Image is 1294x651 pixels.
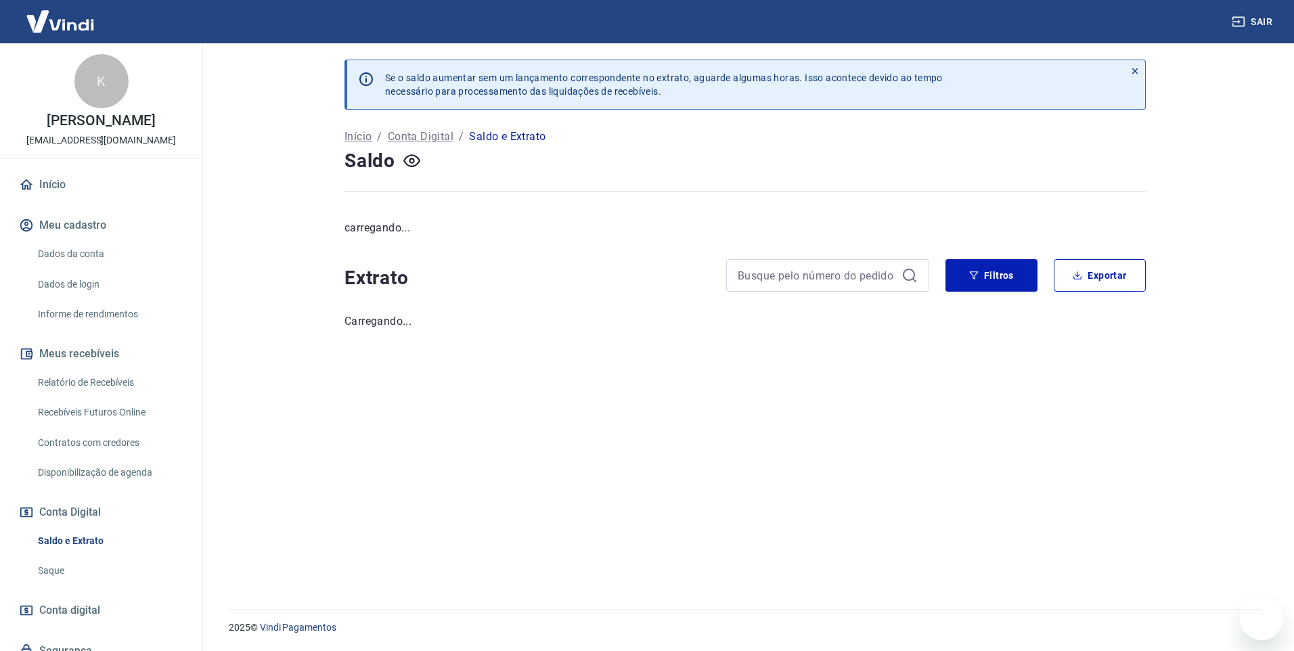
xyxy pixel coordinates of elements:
a: Vindi Pagamentos [260,622,336,633]
a: Dados da conta [32,240,186,268]
a: Dados de login [32,271,186,298]
a: Saldo e Extrato [32,527,186,555]
a: Informe de rendimentos [32,300,186,328]
p: / [377,129,382,145]
button: Exportar [1054,259,1146,292]
p: carregando... [344,220,1146,236]
button: Filtros [945,259,1038,292]
iframe: Botão para abrir a janela de mensagens [1240,597,1283,640]
a: Início [344,129,372,145]
input: Busque pelo número do pedido [738,265,896,286]
span: Conta digital [39,601,100,620]
button: Conta Digital [16,497,186,527]
a: Conta digital [16,596,186,625]
a: Recebíveis Futuros Online [32,399,186,426]
a: Relatório de Recebíveis [32,369,186,397]
a: Contratos com credores [32,429,186,457]
img: Vindi [16,1,104,42]
a: Disponibilização de agenda [32,459,186,487]
div: K [74,54,129,108]
h4: Extrato [344,265,710,292]
p: Saldo e Extrato [469,129,545,145]
p: / [459,129,464,145]
a: Saque [32,557,186,585]
p: [PERSON_NAME] [47,114,155,128]
p: Se o saldo aumentar sem um lançamento correspondente no extrato, aguarde algumas horas. Isso acon... [385,71,943,98]
p: [EMAIL_ADDRESS][DOMAIN_NAME] [26,133,176,148]
button: Meu cadastro [16,210,186,240]
button: Sair [1229,9,1278,35]
h4: Saldo [344,148,395,175]
button: Meus recebíveis [16,339,186,369]
p: Carregando... [344,313,1146,330]
a: Início [16,170,186,200]
p: 2025 © [229,621,1262,635]
a: Conta Digital [388,129,453,145]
